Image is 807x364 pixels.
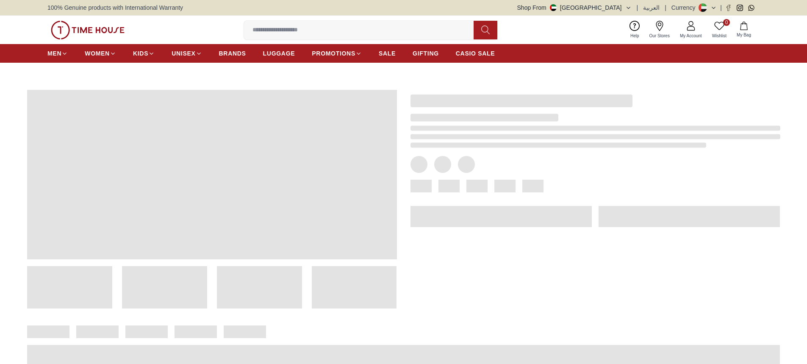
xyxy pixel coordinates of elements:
[51,21,125,39] img: ...
[47,46,68,61] a: MEN
[709,33,730,39] span: Wishlist
[47,49,61,58] span: MEN
[312,49,355,58] span: PROMOTIONS
[665,3,666,12] span: |
[133,49,148,58] span: KIDS
[627,33,643,39] span: Help
[646,33,673,39] span: Our Stores
[643,3,660,12] button: العربية
[725,5,732,11] a: Facebook
[219,46,246,61] a: BRANDS
[133,46,155,61] a: KIDS
[737,5,743,11] a: Instagram
[723,19,730,26] span: 0
[748,5,754,11] a: Whatsapp
[733,32,754,38] span: My Bag
[379,49,396,58] span: SALE
[172,46,202,61] a: UNISEX
[47,3,183,12] span: 100% Genuine products with International Warranty
[172,49,195,58] span: UNISEX
[456,46,495,61] a: CASIO SALE
[263,46,295,61] a: LUGGAGE
[413,46,439,61] a: GIFTING
[671,3,699,12] div: Currency
[625,19,644,41] a: Help
[85,46,116,61] a: WOMEN
[677,33,705,39] span: My Account
[312,46,362,61] a: PROMOTIONS
[707,19,732,41] a: 0Wishlist
[219,49,246,58] span: BRANDS
[379,46,396,61] a: SALE
[263,49,295,58] span: LUGGAGE
[456,49,495,58] span: CASIO SALE
[413,49,439,58] span: GIFTING
[517,3,632,12] button: Shop From[GEOGRAPHIC_DATA]
[550,4,557,11] img: United Arab Emirates
[732,20,756,40] button: My Bag
[637,3,638,12] span: |
[644,19,675,41] a: Our Stores
[720,3,722,12] span: |
[85,49,110,58] span: WOMEN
